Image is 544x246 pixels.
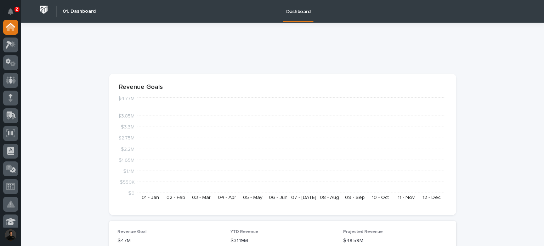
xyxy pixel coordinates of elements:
[123,168,135,173] tspan: $1.1M
[118,230,147,234] span: Revenue Goal
[16,7,18,12] p: 2
[142,195,159,200] text: 01 - Jan
[269,195,288,200] text: 06 - Jun
[118,96,135,101] tspan: $4.77M
[9,8,18,20] div: Notifications2
[243,195,262,200] text: 05 - May
[118,237,222,245] p: $47M
[119,84,446,91] p: Revenue Goals
[372,195,389,200] text: 10 - Oct
[120,179,135,184] tspan: $550K
[231,230,259,234] span: YTD Revenue
[118,114,135,119] tspan: $3.85M
[218,195,236,200] text: 04 - Apr
[121,125,135,130] tspan: $3.3M
[63,8,96,15] h2: 01. Dashboard
[37,3,50,16] img: Workspace Logo
[3,4,18,19] button: Notifications
[119,158,135,162] tspan: $1.65M
[343,230,383,234] span: Projected Revenue
[291,195,316,200] text: 07 - [DATE]
[231,237,335,245] p: $31.19M
[345,195,365,200] text: 09 - Sep
[166,195,185,200] text: 02 - Feb
[192,195,211,200] text: 03 - Mar
[423,195,441,200] text: 12 - Dec
[121,147,135,151] tspan: $2.2M
[398,195,415,200] text: 11 - Nov
[118,136,135,141] tspan: $2.75M
[343,237,448,245] p: $48.59M
[3,228,18,242] button: users-avatar
[128,191,135,196] tspan: $0
[320,195,339,200] text: 08 - Aug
